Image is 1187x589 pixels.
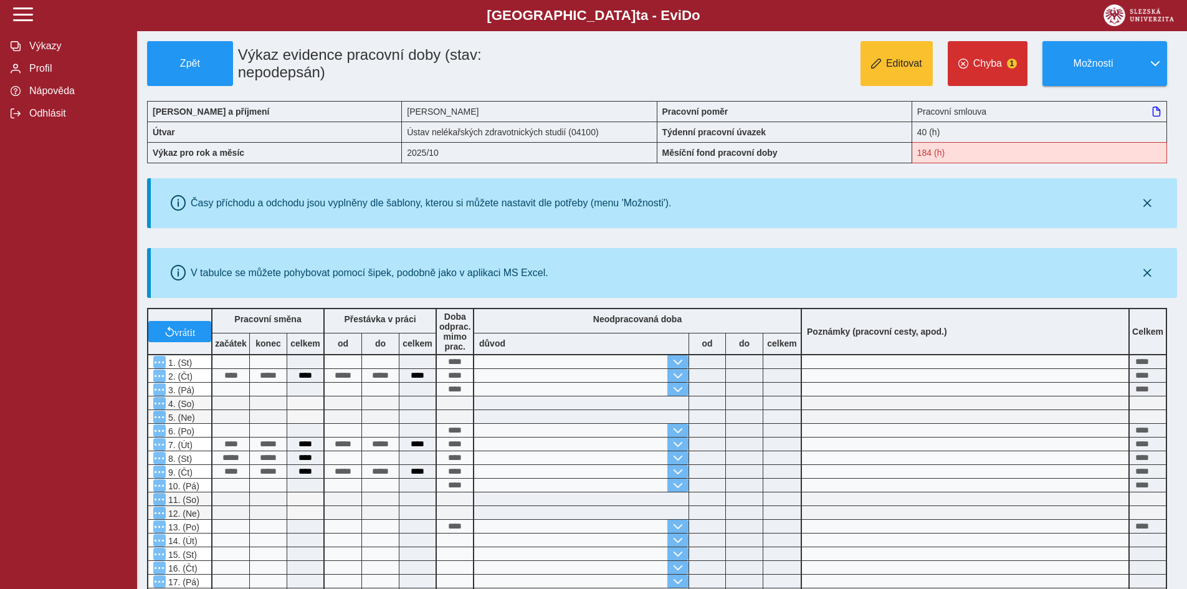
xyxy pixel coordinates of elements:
span: 7. (Út) [166,440,193,450]
span: 5. (Ne) [166,413,195,423]
b: Přestávka v práci [344,314,416,324]
span: o [692,7,700,23]
b: Celkem [1132,327,1163,337]
div: V tabulce se můžete pohybovat pomocí šipek, podobně jako v aplikaci MS Excel. [191,267,548,279]
b: celkem [399,338,436,348]
span: 3. (Pá) [166,385,194,395]
button: Menu [153,438,166,451]
div: Ústav nelékařských zdravotnických studií (04100) [402,122,657,142]
span: 1. (St) [166,358,192,368]
span: Zpět [153,58,227,69]
b: do [726,338,763,348]
span: 12. (Ne) [166,509,200,519]
b: Měsíční fond pracovní doby [662,148,778,158]
div: [PERSON_NAME] [402,101,657,122]
b: [GEOGRAPHIC_DATA] a - Evi [37,7,1150,24]
span: 14. (Út) [166,536,198,546]
span: Nápověda [26,85,126,97]
b: [PERSON_NAME] a příjmení [153,107,269,117]
button: Chyba1 [948,41,1027,86]
span: 2. (Čt) [166,371,193,381]
span: t [636,7,640,23]
button: Menu [153,507,166,519]
div: Fond pracovní doby (184 h) a součet hodin (80 h) se neshodují! [912,142,1167,163]
span: Možnosti [1053,58,1133,69]
span: 8. (St) [166,454,192,464]
b: Pracovní směna [234,314,301,324]
div: 2025/10 [402,142,657,163]
span: 13. (Po) [166,522,199,532]
button: Menu [153,397,166,409]
span: 15. (St) [166,550,197,560]
button: Menu [153,479,166,492]
b: konec [250,338,287,348]
div: 40 (h) [912,122,1167,142]
span: 16. (Čt) [166,563,198,573]
span: 4. (So) [166,399,194,409]
b: Útvar [153,127,175,137]
h1: Výkaz evidence pracovní doby (stav: nepodepsán) [233,41,576,86]
span: 1 [1007,59,1017,69]
img: logo_web_su.png [1104,4,1174,26]
span: Editovat [886,58,922,69]
button: Menu [153,562,166,574]
button: Menu [153,356,166,368]
span: Chyba [973,58,1002,69]
button: vrátit [148,321,211,342]
button: Menu [153,493,166,505]
button: Menu [153,466,166,478]
span: 6. (Po) [166,426,194,436]
b: od [325,338,361,348]
button: Menu [153,452,166,464]
button: Menu [153,424,166,437]
span: D [682,7,692,23]
b: od [689,338,725,348]
button: Možnosti [1042,41,1143,86]
b: Poznámky (pracovní cesty, apod.) [802,327,952,337]
button: Menu [153,534,166,547]
b: Výkaz pro rok a měsíc [153,148,244,158]
span: vrátit [174,327,196,337]
button: Menu [153,575,166,588]
span: Profil [26,63,126,74]
b: Neodpracovaná doba [593,314,682,324]
b: Týdenní pracovní úvazek [662,127,766,137]
span: Výkazy [26,41,126,52]
b: celkem [763,338,801,348]
div: Pracovní smlouva [912,101,1167,122]
span: 9. (Čt) [166,467,193,477]
b: celkem [287,338,323,348]
button: Menu [153,520,166,533]
b: důvod [479,338,505,348]
button: Menu [153,383,166,396]
span: 10. (Pá) [166,481,199,491]
b: začátek [212,338,249,348]
b: do [362,338,399,348]
b: Doba odprac. mimo prac. [439,312,471,352]
div: Časy příchodu a odchodu jsou vyplněny dle šablony, kterou si můžete nastavit dle potřeby (menu 'M... [191,198,672,209]
button: Editovat [860,41,933,86]
span: 17. (Pá) [166,577,199,587]
button: Menu [153,548,166,560]
span: Odhlásit [26,108,126,119]
button: Menu [153,370,166,382]
span: 11. (So) [166,495,199,505]
button: Menu [153,411,166,423]
b: Pracovní poměr [662,107,728,117]
button: Zpět [147,41,233,86]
